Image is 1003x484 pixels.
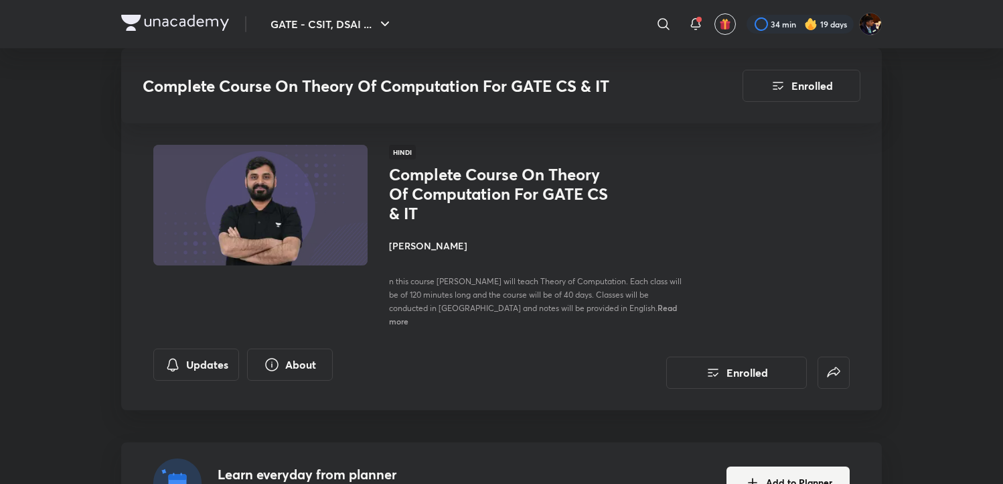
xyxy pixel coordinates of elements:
button: Updates [153,349,239,381]
h3: Complete Course On Theory Of Computation For GATE CS & IT [143,76,667,96]
button: Enrolled [666,357,807,389]
button: GATE - CSIT, DSAI ... [262,11,401,38]
img: Asmeet Gupta [859,13,882,36]
img: avatar [719,18,731,30]
button: Enrolled [743,70,860,102]
img: Thumbnail [151,143,370,267]
button: avatar [714,13,736,35]
button: About [247,349,333,381]
h4: [PERSON_NAME] [389,239,689,253]
span: Hindi [389,145,416,160]
img: streak [804,17,818,31]
button: false [818,357,850,389]
a: Company Logo [121,15,229,34]
img: Company Logo [121,15,229,31]
h1: Complete Course On Theory Of Computation For GATE CS & IT [389,165,608,223]
span: n this course [PERSON_NAME] will teach Theory of Computation. Each class will be of 120 minutes l... [389,276,682,313]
